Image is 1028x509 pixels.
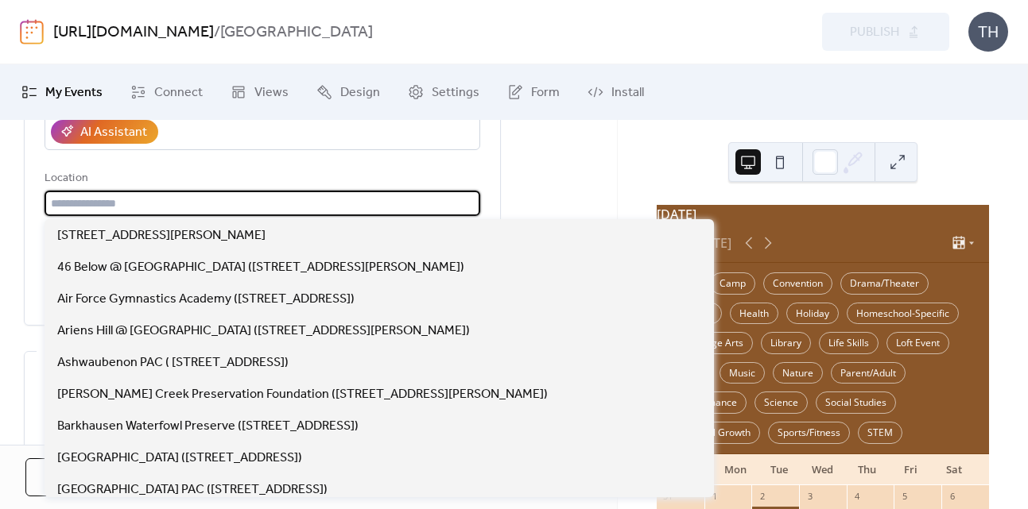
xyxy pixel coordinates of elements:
[118,71,215,114] a: Connect
[669,422,760,444] div: Spiritual Growth
[804,490,816,502] div: 3
[844,454,888,486] div: Thu
[57,322,470,341] span: Ariens Hill @ [GEOGRAPHIC_DATA] ([STREET_ADDRESS][PERSON_NAME])
[432,83,479,102] span: Settings
[757,454,801,486] div: Tue
[254,83,289,102] span: Views
[709,490,721,502] div: 1
[946,490,958,502] div: 6
[57,385,548,404] span: [PERSON_NAME] Creek Preservation Foundation ([STREET_ADDRESS][PERSON_NAME])
[898,490,910,502] div: 5
[851,490,863,502] div: 4
[154,83,203,102] span: Connect
[763,272,832,295] div: Convention
[53,17,214,48] a: [URL][DOMAIN_NAME]
[57,353,289,372] span: Ashwaubenon PAC ( [STREET_ADDRESS])
[773,362,823,384] div: Nature
[840,272,929,295] div: Drama/Theater
[214,17,220,48] b: /
[305,71,392,114] a: Design
[756,490,768,502] div: 2
[10,71,114,114] a: My Events
[801,454,844,486] div: Wed
[730,303,778,325] div: Health
[611,83,644,102] span: Install
[57,258,464,277] span: 46 Below @ [GEOGRAPHIC_DATA] ([STREET_ADDRESS][PERSON_NAME])
[45,169,477,188] div: Location
[661,490,673,502] div: 31
[710,272,755,295] div: Camp
[755,391,808,414] div: Science
[57,226,266,245] span: [STREET_ADDRESS][PERSON_NAME]
[495,71,572,114] a: Form
[20,19,44,44] img: logo
[886,332,949,354] div: Loft Event
[720,362,765,384] div: Music
[933,454,976,486] div: Sat
[889,454,933,486] div: Fri
[51,120,158,144] button: AI Assistant
[340,83,380,102] span: Design
[80,123,147,142] div: AI Assistant
[220,17,373,48] b: [GEOGRAPHIC_DATA]
[847,303,959,325] div: Homeschool-Specific
[713,454,757,486] div: Mon
[816,391,896,414] div: Social Studies
[576,71,656,114] a: Install
[968,12,1008,52] div: TH
[25,458,130,496] button: Cancel
[761,332,811,354] div: Library
[57,417,359,436] span: Barkhausen Waterfowl Preserve ([STREET_ADDRESS])
[858,422,902,444] div: STEM
[819,332,879,354] div: Life Skills
[786,303,839,325] div: Holiday
[768,422,850,444] div: Sports/Fitness
[531,83,560,102] span: Form
[219,71,301,114] a: Views
[57,290,355,309] span: Air Force Gymnastics Academy ([STREET_ADDRESS])
[57,449,302,468] span: [GEOGRAPHIC_DATA] ([STREET_ADDRESS])
[396,71,491,114] a: Settings
[45,83,103,102] span: My Events
[831,362,906,384] div: Parent/Adult
[57,480,328,499] span: [GEOGRAPHIC_DATA] PAC ([STREET_ADDRESS])
[657,205,989,224] div: [DATE]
